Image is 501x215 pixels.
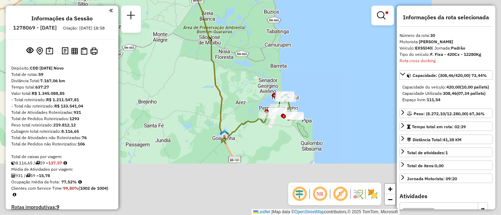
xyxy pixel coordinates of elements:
i: Total de rotas [26,174,30,178]
button: Exibir sessão original [25,45,35,57]
span: 41,38 KM [443,137,462,142]
span: − [388,195,392,204]
span: Total de atividades: [407,150,448,155]
div: Total de caixas por viagem: [11,154,113,160]
a: Zoom in [385,184,395,194]
span: Clientes com Service Time: [11,185,63,191]
div: Número da rota: [400,32,493,39]
div: Valor total: [11,90,113,97]
h6: 1278069 - [DATE] [13,25,57,31]
span: Tempo total em rota: 02:39 [412,124,466,129]
div: Espaço livre: [402,97,490,103]
a: Zoom out [385,194,395,205]
strong: (07,34 pallets) [457,91,485,96]
strong: [PERSON_NAME] [419,39,453,44]
strong: 8.116,65 [61,129,79,134]
strong: 308,46 [443,91,457,96]
em: Média calculada utilizando a maior ocupação (%Peso ou %Cubagem) de cada rota da sessão. Rotas cro... [78,180,82,184]
h4: Informações da rota selecionada [400,14,493,21]
div: Depósito: [11,65,113,71]
a: Nova sessão e pesquisa [124,8,138,24]
div: Total de Pedidos Roteirizados: [11,116,113,122]
strong: CDD [DATE] Novo [30,65,64,71]
div: Jornada Motorista: 09:20 [407,176,457,182]
strong: R$ 133.541,04 [54,103,83,109]
div: Motorista: [400,39,493,45]
div: Rota cross docking [400,58,493,64]
strong: 7.167,06 km [40,78,65,83]
strong: 219.812,12 [53,122,76,128]
div: Criação: [DATE] 18:58 [60,25,107,31]
div: Map data © contributors,© 2025 TomTom, Microsoft [252,209,400,215]
strong: 420,00 [446,84,460,90]
a: Tempo total em rota: 02:39 [400,122,493,131]
strong: 1 [445,150,448,155]
span: Ocultar deslocamento [291,185,308,202]
strong: 137,57 [48,160,62,165]
div: Distância Total: [407,137,462,143]
div: Tipo do veículo: [400,51,493,58]
em: Rotas cross docking consideradas [13,193,16,197]
span: Filtro Ativo [385,11,388,14]
button: Visualizar Romaneio [79,46,89,56]
div: Total de rotas: [11,71,113,78]
div: Peso total roteirizado: [11,122,113,128]
div: - Total roteirizado: [11,97,113,103]
strong: 637:27 [35,84,49,90]
div: 8.116,65 / 59 = [11,160,113,166]
div: Total de Pedidos não Roteirizados: [11,141,113,147]
a: Total de atividades:1 [400,148,493,157]
div: Capacidade: (308,46/420,00) 73,44% [400,81,493,106]
div: Veículo: [400,45,493,51]
span: Exibir rótulo [332,185,349,202]
strong: 0,00 [435,163,444,168]
strong: 99,80% [63,185,79,191]
span: | Jornada: [432,45,465,51]
h4: Informações da Sessão [31,15,93,22]
strong: 76 [82,135,87,140]
a: Peso: (8.272,10/12.280,00) 67,36% [400,109,493,118]
strong: 9 [56,204,59,210]
a: Exibir filtros [374,8,391,22]
img: PA - Goianinha [220,130,229,139]
span: Capacidade: (308,46/420,00) 73,44% [413,73,487,78]
button: Logs desbloquear sessão [60,46,70,57]
div: 931 / 59 = [11,172,113,179]
strong: 111,54 [427,97,440,102]
strong: EXS5I40 [415,45,432,51]
i: Cubagem total roteirizado [11,161,16,165]
div: Total de itens: [407,163,444,169]
a: Distância Total:41,38 KM [400,135,493,144]
button: Visualizar relatório de Roteirização [70,46,79,56]
span: | [271,209,272,214]
strong: (1002 de 1004) [79,185,108,191]
div: Distância Total: [11,78,113,84]
i: Total de Atividades [11,174,16,178]
button: Painel de Sugestão [44,46,55,57]
button: Centralizar mapa no depósito ou ponto de apoio [35,46,44,57]
div: Cubagem total roteirizado: [11,128,113,135]
strong: 1293 [69,116,79,121]
div: Média de Atividades por viagem: [11,166,113,172]
div: Total de Atividades não Roteirizadas: [11,135,113,141]
button: Imprimir Rotas [89,46,99,56]
a: OpenStreetMap [295,209,324,214]
strong: Padrão [451,45,465,51]
span: Peso: (8.272,10/12.280,00) 67,36% [414,111,485,116]
i: Meta Caixas/viagem: 143,28 Diferença: -5,71 [63,161,67,165]
strong: 931 [74,110,81,115]
div: Capacidade Utilizada: [402,90,490,97]
a: Total de itens:0,00 [400,161,493,170]
div: Tempo total: [11,84,113,90]
div: - Total não roteirizado: [11,103,113,109]
h4: Rotas improdutivas: [11,204,113,210]
strong: 59 [38,72,43,77]
span: Ocultar NR [311,185,328,202]
strong: F. Fixa - 420Cx - 12280Kg [430,52,481,57]
img: Exibir/Ocultar setores [367,188,378,200]
i: Total de rotas [35,161,40,165]
a: Leaflet [253,209,270,214]
strong: 30 [430,33,435,38]
strong: R$ 1.345.088,85 [32,91,64,96]
span: + [388,184,392,193]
